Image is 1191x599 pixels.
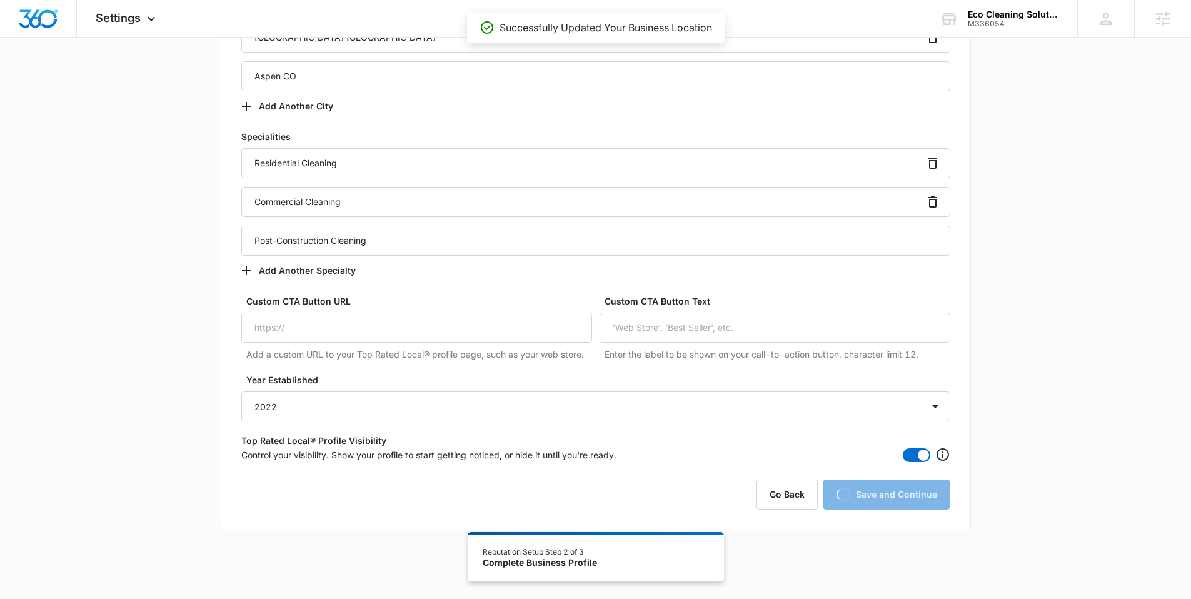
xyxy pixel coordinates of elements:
[756,480,818,510] button: Go Back
[968,19,1059,28] div: account id
[241,313,592,343] input: https://
[246,348,592,361] p: Add a custom URL to your Top Rated Local® profile page, such as your web store.
[241,256,368,286] button: Add Another Specialty
[241,148,950,178] input: e.g. Hand-tossed pizza - Click + Add Another Item to add more specialties
[483,558,597,569] div: Complete Business Profile
[241,187,950,217] input: e.g. Hand-tossed pizza - Click + Add Another Item to add more specialties
[241,23,950,53] input: e.g. Fort Collins - Click + Add Another Item to add more cities
[600,313,950,343] input: 'Web Store', 'Best Seller', etc.
[246,294,597,308] label: Custom CTA Button URL
[605,348,950,361] p: Enter the label to be shown on your call-to-action button, character limit 12.
[605,294,955,308] label: Custom CTA Button Text
[483,546,597,558] div: Reputation Setup Step 2 of 3
[923,192,943,212] button: Remove
[96,11,141,24] span: Settings
[968,9,1059,19] div: account name
[241,447,950,462] div: Control your visibility. Show your profile to start getting noticed, or hide it until you're ready.
[241,434,950,447] label: Top Rated Local® Profile Visibility
[241,91,346,121] button: Add Another City
[500,20,712,35] p: Successfully Updated Your Business Location
[241,130,950,148] label: Specialities
[241,61,950,91] input: e.g. Fort Collins - Click + Add Another Item to add more cities
[241,226,950,256] input: e.g. Hand-tossed pizza - Click + Add Another Item to add more specialties
[923,28,943,48] button: Remove
[923,153,943,173] button: Remove
[246,373,955,386] label: Year Established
